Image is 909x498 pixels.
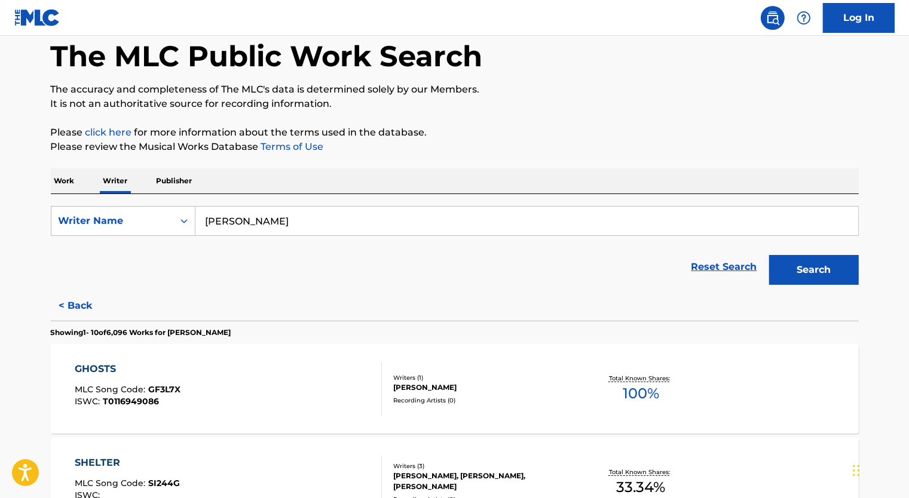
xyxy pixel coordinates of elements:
[849,441,909,498] iframe: Chat Widget
[51,82,859,97] p: The accuracy and completeness of The MLC's data is determined solely by our Members.
[609,374,673,383] p: Total Known Shares:
[393,462,574,471] div: Writers ( 3 )
[853,453,860,488] div: Drag
[85,127,132,138] a: click here
[75,478,148,488] span: MLC Song Code :
[75,396,103,407] span: ISWC :
[393,396,574,405] div: Recording Artists ( 0 )
[766,11,780,25] img: search
[51,97,859,111] p: It is not an authoritative source for recording information.
[75,456,180,470] div: SHELTER
[51,327,231,338] p: Showing 1 - 10 of 6,096 Works for [PERSON_NAME]
[51,168,78,193] p: Work
[623,383,659,404] span: 100 %
[393,373,574,382] div: Writers ( 1 )
[51,344,859,434] a: GHOSTSMLC Song Code:GF3L7XISWC:T0116949086Writers (1)[PERSON_NAME]Recording Artists (0)Total Know...
[823,3,895,33] a: Log In
[616,477,665,498] span: 33.34 %
[797,11,811,25] img: help
[51,206,859,291] form: Search Form
[153,168,196,193] p: Publisher
[761,6,785,30] a: Public Search
[51,291,123,321] button: < Back
[609,468,673,477] p: Total Known Shares:
[100,168,131,193] p: Writer
[51,125,859,140] p: Please for more information about the terms used in the database.
[75,384,148,395] span: MLC Song Code :
[14,9,60,26] img: MLC Logo
[75,362,180,376] div: GHOSTS
[103,396,159,407] span: T0116949086
[769,255,859,285] button: Search
[393,382,574,393] div: [PERSON_NAME]
[393,471,574,492] div: [PERSON_NAME], [PERSON_NAME], [PERSON_NAME]
[51,140,859,154] p: Please review the Musical Works Database
[685,254,763,280] a: Reset Search
[51,38,483,74] h1: The MLC Public Work Search
[259,141,324,152] a: Terms of Use
[792,6,816,30] div: Help
[148,478,180,488] span: SI244G
[148,384,180,395] span: GF3L7X
[59,214,166,228] div: Writer Name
